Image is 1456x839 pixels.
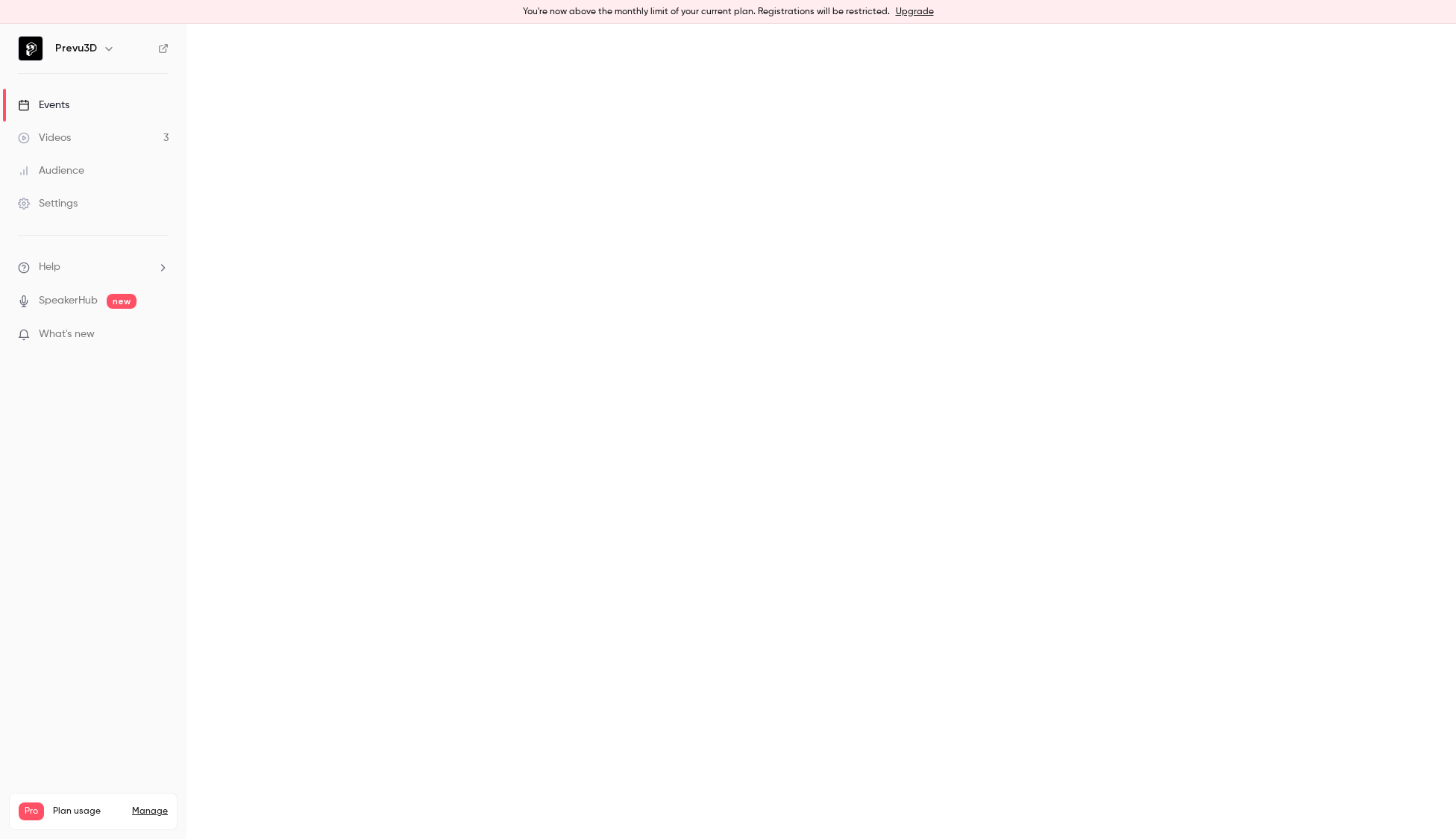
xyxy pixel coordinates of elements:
div: Settings [18,196,78,211]
span: What's new [39,327,95,342]
div: Audience [18,163,84,178]
span: new [107,294,136,309]
img: Prevu3D [19,37,43,60]
span: Help [39,260,60,275]
div: Videos [18,131,71,145]
a: Upgrade [896,6,934,18]
div: Events [18,98,69,113]
span: Pro [19,802,44,820]
span: Plan usage [53,805,123,817]
h6: Prevu3D [55,41,97,56]
a: SpeakerHub [39,293,98,309]
li: help-dropdown-opener [18,260,169,275]
a: Manage [132,805,168,817]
